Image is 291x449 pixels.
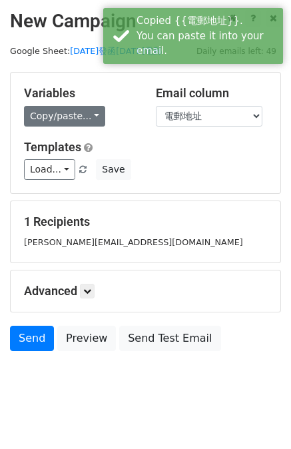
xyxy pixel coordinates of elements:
a: Templates [24,140,81,154]
h5: Advanced [24,284,267,298]
h5: Email column [156,86,268,101]
button: Save [96,159,131,180]
a: Send [10,326,54,351]
a: Preview [57,326,116,351]
div: 聊天小工具 [224,385,291,449]
h5: Variables [24,86,136,101]
iframe: Chat Widget [224,385,291,449]
small: [PERSON_NAME][EMAIL_ADDRESS][DOMAIN_NAME] [24,237,243,247]
small: Google Sheet: [10,46,162,56]
h2: New Campaign [10,10,281,33]
a: [DATE]發函[DATE]電郵 [70,46,162,56]
a: Load... [24,159,75,180]
a: Copy/paste... [24,106,105,127]
a: Send Test Email [119,326,220,351]
h5: 1 Recipients [24,215,267,229]
div: Copied {{電郵地址}}. You can paste it into your email. [137,13,278,59]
